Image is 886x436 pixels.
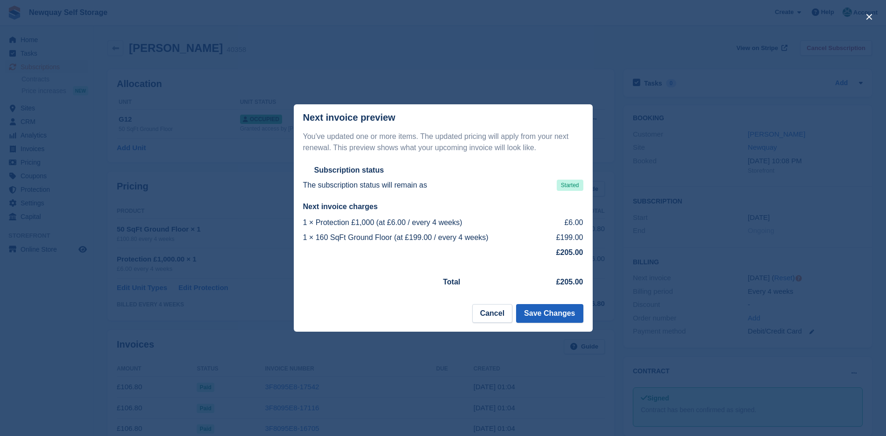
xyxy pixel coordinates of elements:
td: £6.00 [547,215,583,230]
button: Save Changes [516,304,583,323]
button: Cancel [472,304,512,323]
strong: £205.00 [556,248,583,256]
td: £199.00 [547,230,583,245]
p: You've updated one or more items. The updated pricing will apply from your next renewal. This pre... [303,131,583,153]
strong: £205.00 [556,278,583,286]
p: The subscription status will remain as [303,180,427,191]
strong: Total [443,278,461,286]
h2: Subscription status [314,166,384,175]
td: 1 × Protection £1,000 (at £6.00 / every 4 weeks) [303,215,548,230]
button: close [862,9,877,24]
p: Next invoice preview [303,112,396,123]
td: 1 × 160 SqFt Ground Floor (at £199.00 / every 4 weeks) [303,230,548,245]
h2: Next invoice charges [303,202,583,211]
span: Started [557,180,583,191]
